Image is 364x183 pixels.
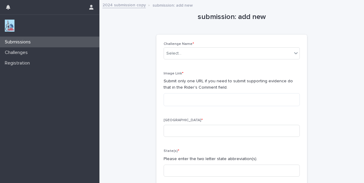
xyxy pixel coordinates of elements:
p: Submit only one URL if you need to submit supporting evidence do that in the Rider's Comment field. [164,78,300,91]
a: 2024 submission copy [102,1,146,8]
div: Select... [166,50,181,57]
p: submission: add new [152,2,193,8]
p: Submissions [2,39,36,45]
img: jxsLJbdS1eYBI7rVAS4p [5,20,14,32]
span: Image Link [164,72,184,75]
h1: submission: add new [156,13,307,21]
span: Challenge Name [164,42,194,46]
p: Please enter the two letter state abbreviation(s). [164,156,300,162]
span: [GEOGRAPHIC_DATA] [164,118,203,122]
p: Challenges [2,50,33,55]
span: State(s) [164,149,179,153]
p: Registration [2,60,35,66]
